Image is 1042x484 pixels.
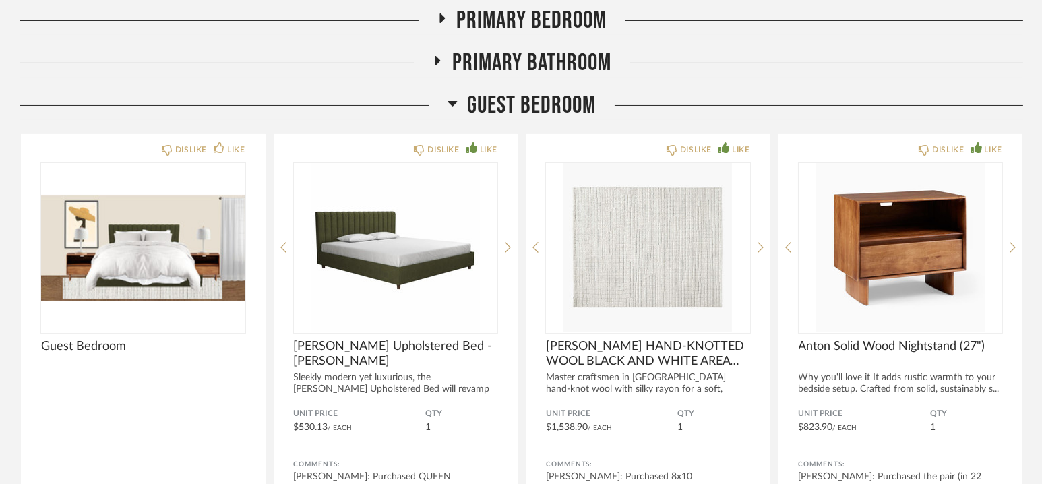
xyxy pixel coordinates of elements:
div: Comments: [799,458,1003,471]
div: [PERSON_NAME]: Purchased QUEEN [294,470,498,483]
span: $1,538.90 [546,423,588,432]
div: LIKE [480,143,497,156]
span: [PERSON_NAME] HAND-KNOTTED WOOL BLACK AND WHITE AREA RUG 8'X10' [546,339,750,369]
div: [PERSON_NAME]: Purchased 8x10 [546,470,750,483]
span: Unit Price [546,409,678,419]
div: LIKE [985,143,1002,156]
span: $530.13 [294,423,328,432]
span: / Each [588,425,612,431]
span: / Each [833,425,857,431]
div: DISLIKE [427,143,459,156]
div: Comments: [294,458,498,471]
span: Anton Solid Wood Nightstand (27") [799,339,1003,354]
span: 1 [930,423,936,432]
div: DISLIKE [175,143,207,156]
div: Comments: [546,458,750,471]
img: undefined [546,163,750,332]
span: Primary Bathroom [452,49,611,78]
img: undefined [799,163,1003,332]
span: QTY [678,409,750,419]
span: / Each [328,425,353,431]
span: Unit Price [799,409,931,419]
span: [PERSON_NAME] Upholstered Bed - [PERSON_NAME] [294,339,498,369]
div: Why you'll love it It adds rustic warmth to your bedside setup. Crafted from solid, sustainably s... [799,372,1003,395]
span: QTY [930,409,1002,419]
span: 1 [678,423,683,432]
span: 1 [425,423,431,432]
span: $823.90 [799,423,833,432]
img: undefined [294,163,498,332]
div: Master craftsmen in [GEOGRAPHIC_DATA] hand-knot wool with silky rayon for a soft, luxurious pile.... [546,372,750,406]
img: undefined [41,163,245,332]
div: LIKE [227,143,245,156]
span: Primary Bedroom [457,6,607,35]
div: DISLIKE [932,143,964,156]
div: Sleekly modern yet luxurious, the [PERSON_NAME] Upholstered Bed will revamp your bedr... [294,372,498,406]
div: DISLIKE [680,143,712,156]
span: QTY [425,409,497,419]
span: Guest Bedroom [41,339,245,354]
div: LIKE [732,143,749,156]
span: Unit Price [294,409,426,419]
span: Guest Bedroom [468,91,596,120]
